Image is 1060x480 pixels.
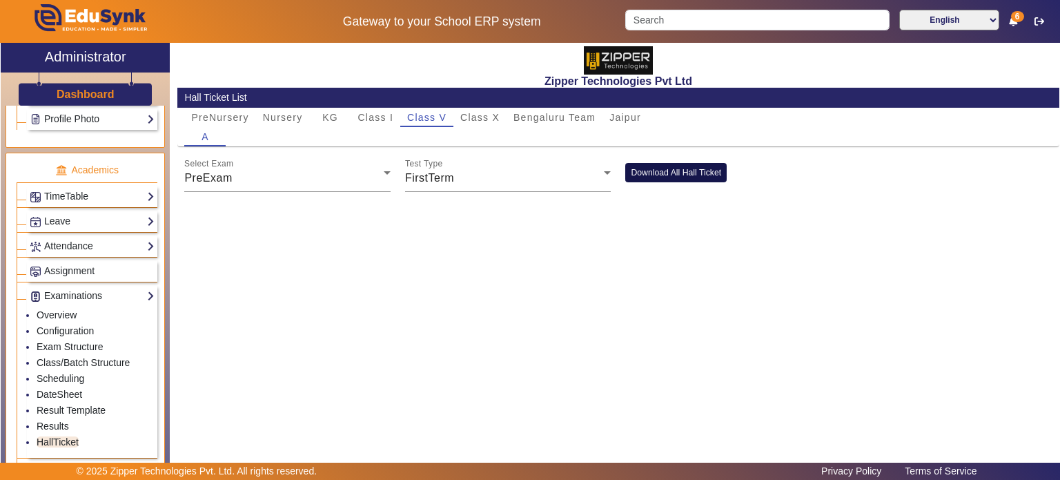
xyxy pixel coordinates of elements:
[55,164,68,177] img: academic.png
[184,160,233,169] mat-label: Select Exam
[814,462,888,480] a: Privacy Policy
[37,373,84,384] a: Scheduling
[202,132,209,142] span: A
[37,357,130,368] a: Class/Batch Structure
[37,421,69,432] a: Results
[57,88,115,101] h3: Dashboard
[37,309,77,320] a: Overview
[184,172,232,184] span: PreExam
[191,113,248,122] span: PreNursery
[17,163,157,177] p: Academics
[37,341,103,352] a: Exam Structure
[184,90,1052,105] div: Hall Ticket List
[177,75,1059,88] h2: Zipper Technologies Pvt Ltd
[30,263,155,279] a: Assignment
[37,405,106,416] a: Result Template
[44,265,95,276] span: Assignment
[37,436,79,448] a: HallTicket
[358,113,394,122] span: Class I
[584,46,653,75] img: 36227e3f-cbf6-4043-b8fc-b5c5f2957d0a
[77,464,317,479] p: © 2025 Zipper Technologies Pvt. Ltd. All rights reserved.
[625,163,727,182] button: Download All Hall Ticket
[273,15,611,29] h5: Gateway to your School ERP system
[30,267,41,277] img: Assignments.png
[460,113,500,122] span: Class X
[405,160,443,169] mat-label: Test Type
[45,48,126,65] h2: Administrator
[37,389,82,400] a: DateSheet
[898,462,983,480] a: Terms of Service
[37,325,94,336] a: Configuration
[263,113,303,122] span: Nursery
[407,113,446,122] span: Class V
[1011,11,1024,22] span: 6
[56,87,115,102] a: Dashboard
[513,113,596,122] span: Bengaluru Team
[625,10,889,30] input: Search
[405,172,454,184] span: FirstTerm
[1,43,170,73] a: Administrator
[322,113,338,122] span: KG
[609,113,641,122] span: Jaipur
